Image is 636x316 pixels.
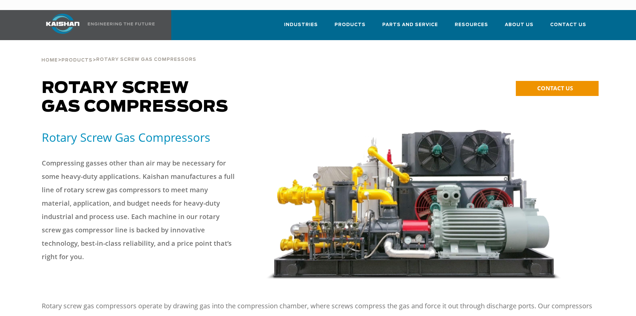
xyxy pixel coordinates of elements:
[38,10,156,40] a: Kaishan USA
[284,21,318,29] span: Industries
[516,81,599,96] a: CONTACT US
[382,21,438,29] span: Parts and Service
[505,21,534,29] span: About Us
[550,21,586,29] span: Contact Us
[382,16,438,39] a: Parts and Service
[455,16,488,39] a: Resources
[42,156,235,264] p: Compressing gasses other than air may be necessary for some heavy-duty applications. Kaishan manu...
[38,14,88,34] img: kaishan logo
[42,80,228,115] span: Rotary Screw Gas Compressors
[537,84,573,92] span: CONTACT US
[505,16,534,39] a: About Us
[266,130,562,279] img: machine
[61,58,92,63] span: Products
[335,16,366,39] a: Products
[41,58,58,63] span: Home
[455,21,488,29] span: Resources
[88,22,155,25] img: Engineering the future
[41,57,58,63] a: Home
[335,21,366,29] span: Products
[550,16,586,39] a: Contact Us
[61,57,92,63] a: Products
[284,16,318,39] a: Industries
[42,130,258,145] h5: Rotary Screw Gas Compressors
[96,58,196,62] span: Rotary Screw Gas Compressors
[41,40,196,66] div: > >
